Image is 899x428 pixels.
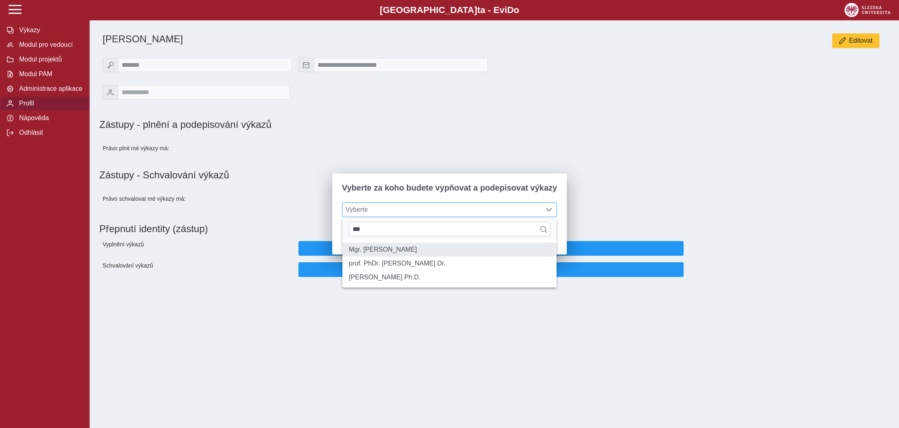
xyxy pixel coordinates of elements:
[24,5,875,15] b: [GEOGRAPHIC_DATA] a - Evi
[99,119,618,130] h1: Zástupy - plnění a podepisování výkazů
[298,241,684,256] button: Přepnout identitu
[342,257,557,270] li: prof. PhDr. Boguslaw Czechowicz Dr.
[17,85,83,92] span: Administrace aplikace
[17,41,83,48] span: Modul pro vedoucí
[99,238,295,259] div: Vyplnění výkazů
[17,26,83,34] span: Výkazy
[298,262,684,277] button: Přepnout identitu
[844,3,890,17] img: logo_web_su.png
[832,33,879,48] button: Editovat
[99,259,295,280] div: Schvalování výkazů
[17,129,83,136] span: Odhlásit
[103,33,618,45] h1: [PERSON_NAME]
[342,270,557,284] li: Ing. Lucie Waleczek Zotyková Ph.D.
[17,70,83,78] span: Modul PAM
[305,245,677,252] span: Přepnout identitu
[342,183,557,193] span: Vyberte za koho budete vypňovat a podepisovat výkazy
[342,203,542,217] span: Vyberte
[17,100,83,107] span: Profil
[849,37,873,44] span: Editovat
[99,169,889,181] h1: Zástupy - Schvalování výkazů
[514,5,520,15] span: o
[305,266,677,273] span: Přepnout identitu
[99,220,883,238] h1: Přepnutí identity (zástup)
[342,243,557,257] li: Mgr. Eva Czechová
[99,137,295,160] div: Právo plnit mé výkazy má:
[17,114,83,122] span: Nápověda
[99,187,295,210] div: Právo schvalovat mé výkazy má:
[507,5,513,15] span: D
[477,5,480,15] span: t
[17,56,83,63] span: Modul projektů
